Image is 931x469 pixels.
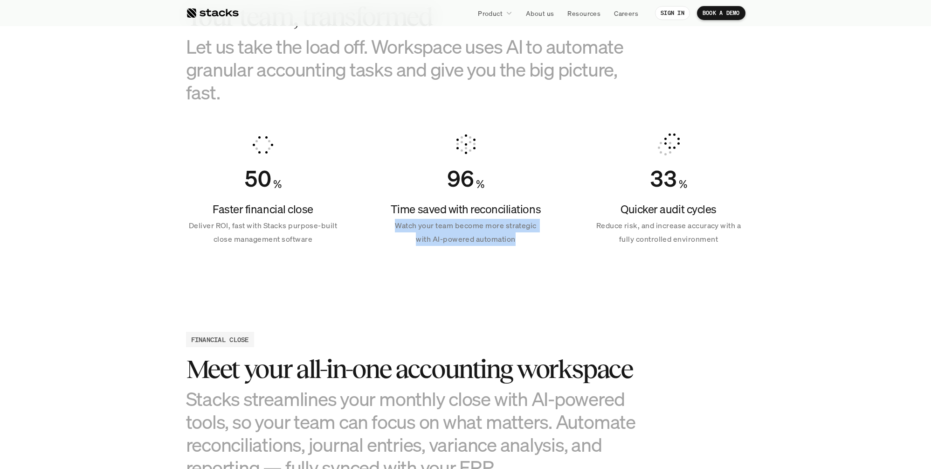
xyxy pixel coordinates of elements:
[478,8,503,18] p: Product
[186,202,340,217] h4: Faster financial close
[697,6,745,20] a: BOOK A DEMO
[614,8,638,18] p: Careers
[389,219,543,246] p: Watch your team become more strategic with AI-powered automation
[592,219,745,246] p: Reduce risk, and increase accuracy with a fully controlled environment
[273,176,282,192] h4: %
[703,10,740,16] p: BOOK A DEMO
[592,202,745,217] h4: Quicker audit cycles
[186,355,652,384] h3: Meet your all-in-one accounting workspace
[447,165,474,192] div: Counter ends at 96
[567,8,600,18] p: Resources
[244,165,271,192] div: Counter ends at 50
[186,35,652,104] h3: Let us take the load off. Workspace uses AI to automate granular accounting tasks and give you th...
[389,202,543,217] h4: Time saved with reconciliations
[186,2,652,31] h2: Your team, transformed
[526,8,554,18] p: About us
[562,5,606,21] a: Resources
[608,5,644,21] a: Careers
[186,219,340,246] p: Deliver ROI, fast with Stacks purpose-built close management software
[520,5,559,21] a: About us
[661,10,684,16] p: SIGN IN
[679,176,687,192] h4: %
[191,335,249,344] h2: FINANCIAL CLOSE
[650,165,677,192] div: Counter ends at 33
[655,6,690,20] a: SIGN IN
[110,216,151,223] a: Privacy Policy
[476,176,484,192] h4: %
